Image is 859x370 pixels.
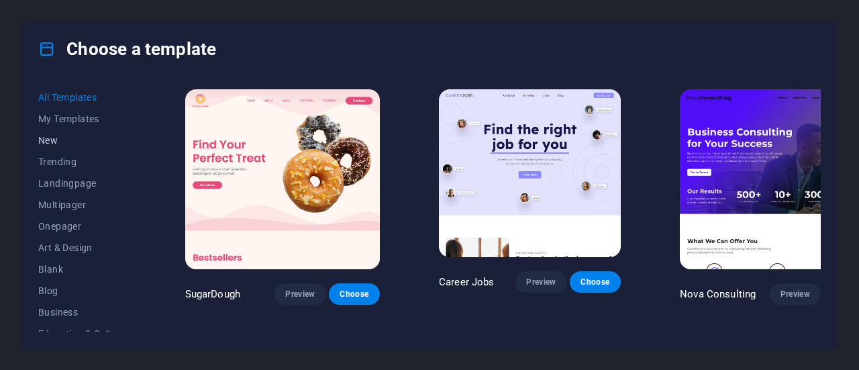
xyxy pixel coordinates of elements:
span: Education & Culture [38,328,126,339]
button: Landingpage [38,173,126,194]
span: All Templates [38,92,126,103]
span: Art & Design [38,242,126,253]
button: Blog [38,280,126,302]
span: Multipager [38,199,126,210]
h4: Choose a template [38,38,216,60]
span: Preview [526,277,556,287]
button: All Templates [38,87,126,108]
p: SugarDough [185,287,240,301]
span: Onepager [38,221,126,232]
button: Business [38,302,126,323]
button: Art & Design [38,237,126,259]
span: New [38,135,126,146]
button: Preview [770,283,821,305]
p: Career Jobs [439,275,495,289]
button: Multipager [38,194,126,216]
span: Preview [780,289,810,299]
button: Trending [38,151,126,173]
span: Choose [340,289,369,299]
button: Choose [329,283,380,305]
span: Business [38,307,126,318]
button: Preview [515,271,566,293]
span: Trending [38,156,126,167]
button: New [38,130,126,151]
button: Choose [570,271,621,293]
span: Blank [38,264,126,275]
button: Blank [38,259,126,280]
span: My Templates [38,113,126,124]
span: Blog [38,285,126,296]
span: Landingpage [38,178,126,189]
button: Preview [274,283,325,305]
span: Preview [285,289,315,299]
span: Choose [580,277,610,287]
p: Nova Consulting [680,287,756,301]
button: Onepager [38,216,126,237]
img: SugarDough [185,89,380,269]
img: Career Jobs [439,89,621,257]
button: Education & Culture [38,323,126,344]
button: My Templates [38,108,126,130]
